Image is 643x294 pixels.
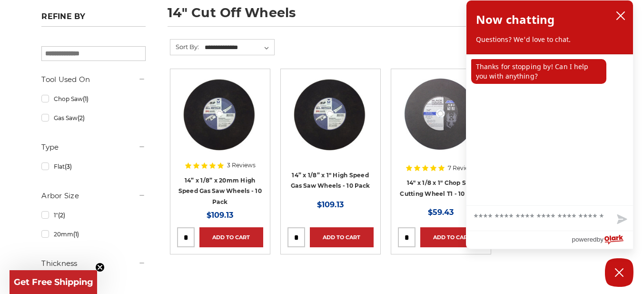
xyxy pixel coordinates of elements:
[572,231,633,249] a: Powered by Olark
[310,227,374,247] a: Add to Cart
[476,35,623,44] p: Questions? We'd love to chat.
[605,258,633,287] button: Close Chatbox
[95,263,105,272] button: Close teaser
[287,76,374,162] a: 14” x 1/8” x 1" Gas-Powered Portable Cut-Off Wheel
[41,226,145,243] a: 20mm
[41,158,145,175] a: Flat
[572,233,596,245] span: powered
[291,172,370,190] a: 14” x 1/8” x 1" High Speed Gas Saw Wheels - 10 Pack
[428,208,454,217] span: $59.43
[292,76,368,152] img: 14” x 1/8” x 1" Gas-Powered Portable Cut-Off Wheel
[317,200,344,209] span: $109.13
[398,76,484,162] a: 14 Inch Chop Saw Wheel
[41,258,145,269] h5: Thickness
[476,10,554,29] h2: Now chatting
[466,54,633,205] div: chat
[597,233,603,245] span: by
[41,142,145,153] h5: Type
[58,212,65,219] span: (2)
[177,76,263,162] a: 14” Gas-Powered Saw Cut-Off Wheel
[41,91,145,107] a: Chop Saw
[170,40,199,54] label: Sort By:
[400,179,482,197] a: 14" x 1/8 x 1" Chop Saw Cutting Wheel T1 - 10 Pack
[168,6,602,27] h1: 14" cut off wheels
[41,74,145,85] h5: Tool Used On
[41,12,145,27] h5: Refine by
[65,163,72,170] span: (3)
[178,177,262,205] a: 14” x 1/8” x 20mm High Speed Gas Saw Wheels - 10 Pack
[182,76,258,152] img: 14” Gas-Powered Saw Cut-Off Wheel
[609,209,633,231] button: Send message
[420,227,484,247] a: Add to Cart
[41,190,145,202] h5: Arbor Size
[199,227,263,247] a: Add to Cart
[207,211,233,220] span: $109.13
[403,76,479,152] img: 14 Inch Chop Saw Wheel
[203,41,274,55] select: Sort By:
[10,270,97,294] div: Get Free ShippingClose teaser
[227,162,256,168] span: 3 Reviews
[448,165,476,171] span: 7 Reviews
[41,207,145,223] a: 1"
[613,9,628,23] button: close chatbox
[78,114,85,122] span: (2)
[14,277,93,287] span: Get Free Shipping
[83,95,89,102] span: (1)
[471,59,606,84] p: Thanks for stopping by! Can I help you with anything?
[73,231,79,238] span: (1)
[41,110,145,126] a: Gas Saw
